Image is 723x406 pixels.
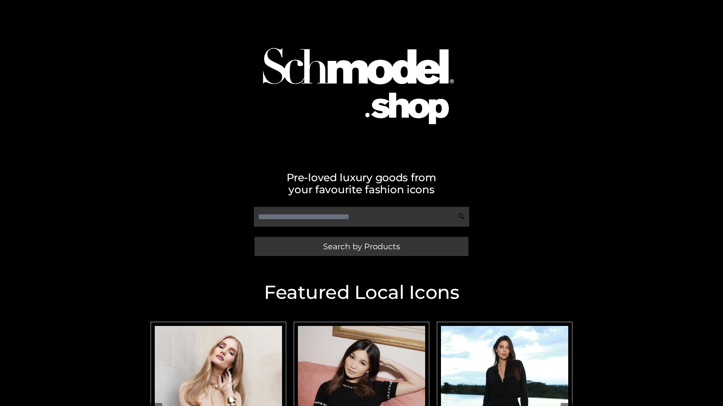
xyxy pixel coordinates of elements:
img: Search Icon [458,213,465,220]
a: Search by Products [255,237,468,256]
h2: Featured Local Icons​ [147,283,576,302]
span: Search by Products [323,242,400,250]
h2: Pre-loved luxury goods from your favourite fashion icons [147,171,576,195]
